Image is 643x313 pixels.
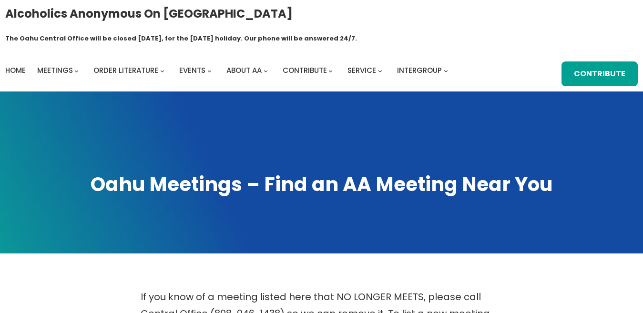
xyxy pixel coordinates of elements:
a: Meetings [37,64,73,77]
span: Order Literature [93,65,158,75]
span: Contribute [283,65,327,75]
a: Contribute [561,61,638,86]
button: Order Literature submenu [160,69,164,73]
nav: Intergroup [5,64,451,77]
button: Contribute submenu [328,69,333,73]
span: Service [347,65,376,75]
button: Events submenu [207,69,212,73]
span: Intergroup [397,65,442,75]
span: About AA [226,65,262,75]
a: Contribute [283,64,327,77]
button: Intergroup submenu [444,69,448,73]
span: Home [5,65,26,75]
button: Service submenu [378,69,382,73]
a: Events [179,64,205,77]
a: About AA [226,64,262,77]
button: Meetings submenu [74,69,79,73]
h1: Oahu Meetings – Find an AA Meeting Near You [10,172,633,198]
a: Home [5,64,26,77]
a: Service [347,64,376,77]
a: Intergroup [397,64,442,77]
h1: The Oahu Central Office will be closed [DATE], for the [DATE] holiday. Our phone will be answered... [5,34,357,43]
span: Meetings [37,65,73,75]
a: Alcoholics Anonymous on [GEOGRAPHIC_DATA] [5,3,293,24]
span: Events [179,65,205,75]
button: About AA submenu [264,69,268,73]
